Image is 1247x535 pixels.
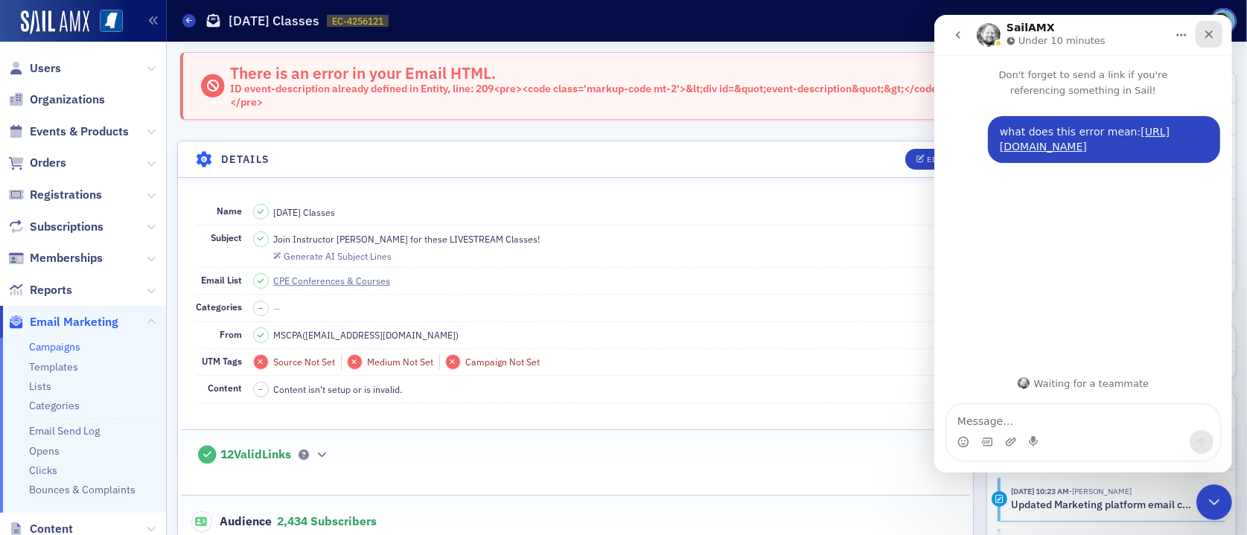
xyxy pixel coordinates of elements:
a: Events & Products [8,124,129,140]
img: SailAMX [100,10,123,33]
a: CPE Conferences & Courses [274,274,404,287]
a: View Homepage [89,10,123,35]
div: [DOMAIN_NAME] [1118,14,1202,28]
span: Campaign Not Set [466,356,540,368]
span: – [258,303,263,313]
div: Generate AI Subject Lines [284,252,392,260]
span: From [220,328,243,340]
button: Updated Marketing platform email campaign: [DATE] Classes [1011,497,1215,513]
a: Opens [29,444,60,458]
span: Profile [1211,8,1237,34]
a: Bounces & Complaints [29,483,135,496]
span: 12 Valid Links [220,447,291,462]
span: EC-4256121 [332,15,383,28]
button: Generate AI Subject Lines [274,248,392,261]
span: Medium Not Set [368,356,434,368]
a: Orders [8,155,66,171]
a: Registrations [8,187,102,203]
div: Edit [927,156,945,164]
h5: Updated Marketing platform email campaign: [DATE] Classes [1011,499,1196,512]
a: Subscriptions [8,219,103,235]
span: Content [208,382,243,394]
span: Email Marketing [30,314,118,330]
span: UTM Tags [202,355,243,367]
span: Source Not Set [274,356,336,368]
a: Campaigns [29,340,80,353]
a: Templates [29,360,78,374]
span: Memberships [30,250,103,266]
a: Reports [8,282,72,298]
span: Events & Products [30,124,129,140]
span: Reports [30,282,72,298]
a: Organizations [8,92,105,108]
a: Categories [29,399,80,412]
div: Activity [992,491,1007,507]
span: Email List [202,274,243,286]
a: Email Marketing [8,314,118,330]
span: Users [30,60,61,77]
h4: Details [221,152,270,167]
iframe: To enrich screen reader interactions, please activate Accessibility in Grammarly extension settings [934,15,1232,472]
span: Audience [191,511,272,532]
a: Email Send Log [29,424,100,438]
span: MSCPA ( [EMAIL_ADDRESS][DOMAIN_NAME] ) [274,328,459,342]
span: 2,434 Subscribers [277,513,377,528]
span: Content isn't setup or is invalid. [274,382,403,396]
span: Rachel Shirley [1069,486,1132,496]
span: Name [217,205,243,217]
span: [DATE] Classes [274,205,336,219]
div: ID event-description already defined in Entity, line: 209<pre><code class='markup-code mt-2'>&lt;... [230,83,954,109]
span: Categories [197,301,243,313]
span: Join Instructor [PERSON_NAME] for these LIVESTREAM Classes! [274,232,540,246]
a: Users [8,60,61,77]
a: Lists [29,379,51,393]
span: Subscriptions [30,219,103,235]
iframe: Intercom live chat [1196,484,1232,520]
span: Organizations [30,92,105,108]
h1: [DATE] Classes [229,12,319,30]
time: 8/28/2025 10:23 AM [1011,486,1069,496]
div: Support [1045,14,1096,28]
span: – [258,384,263,394]
span: — [274,302,281,314]
div: There is an error in your Email HTML. [230,63,954,109]
span: Orders [30,155,66,171]
span: Subject [211,231,243,243]
button: Edit [905,149,957,170]
span: Registrations [30,187,102,203]
a: Clicks [29,464,57,477]
a: Memberships [8,250,103,266]
img: SailAMX [21,10,89,34]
